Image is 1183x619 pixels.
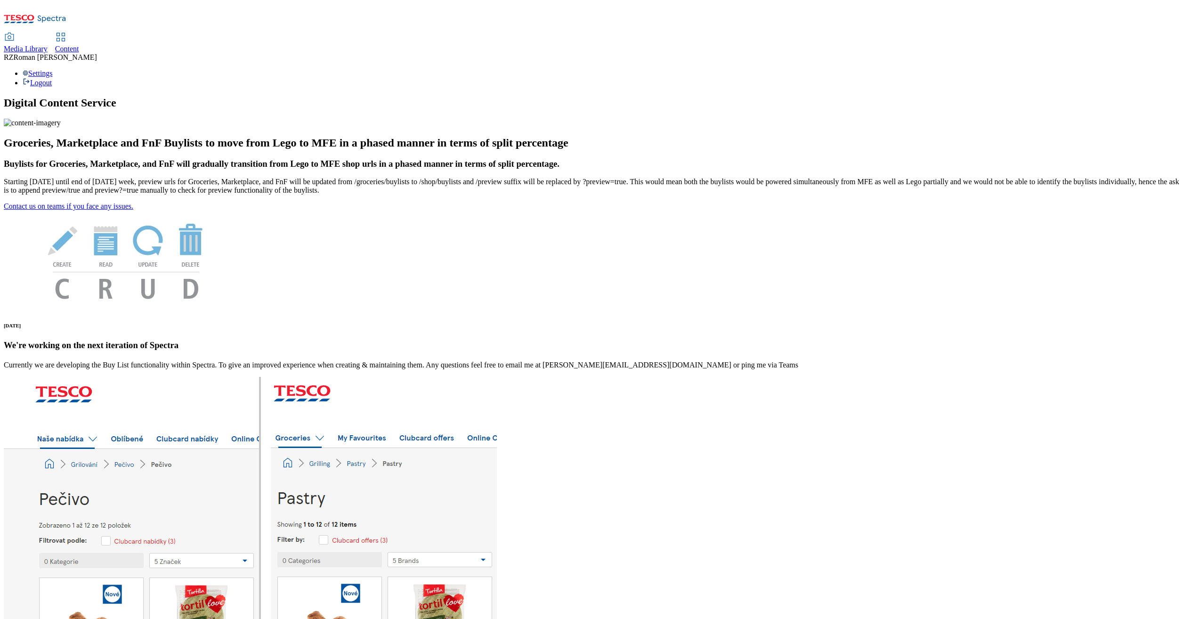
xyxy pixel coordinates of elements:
[55,45,79,53] span: Content
[4,53,13,61] span: RZ
[4,137,1179,149] h2: Groceries, Marketplace and FnF Buylists to move from Lego to MFE in a phased manner in terms of s...
[23,69,53,77] a: Settings
[4,97,1179,109] h1: Digital Content Service
[4,119,61,127] img: content-imagery
[4,361,1179,369] p: Currently we are developing the Buy List functionality within Spectra. To give an improved experi...
[4,340,1179,350] h3: We're working on the next iteration of Spectra
[4,211,249,309] img: News Image
[4,33,48,53] a: Media Library
[13,53,97,61] span: Roman [PERSON_NAME]
[55,33,79,53] a: Content
[23,79,52,87] a: Logout
[4,45,48,53] span: Media Library
[4,323,1179,328] h6: [DATE]
[4,159,1179,169] h3: Buylists for Groceries, Marketplace, and FnF will gradually transition from Lego to MFE shop urls...
[4,178,1179,195] p: Starting [DATE] until end of [DATE] week, preview urls for Groceries, Marketplace, and FnF will b...
[4,202,133,210] a: Contact us on teams if you face any issues.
